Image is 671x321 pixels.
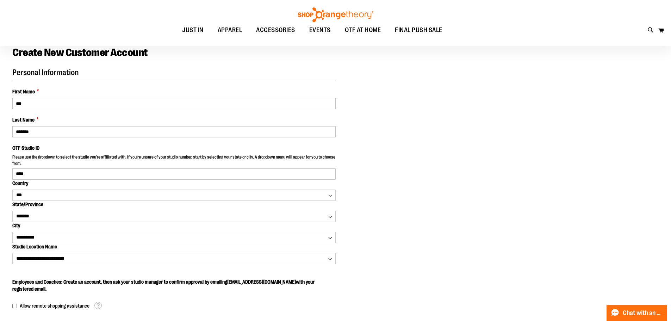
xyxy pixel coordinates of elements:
span: State/Province [12,202,43,207]
span: FINAL PUSH SALE [395,22,442,38]
a: APPAREL [211,22,249,38]
span: ACCESSORIES [256,22,295,38]
p: Please use the dropdown to select the studio you're affiliated with. If you're unsure of your stu... [12,154,336,168]
span: Create New Customer Account [12,47,148,58]
span: Employees and Coaches: Create an account, then ask your studio manager to confirm approval by ema... [12,279,315,292]
span: City [12,223,20,228]
img: Shop Orangetheory [297,7,374,22]
span: APPAREL [218,22,242,38]
a: FINAL PUSH SALE [388,22,449,38]
span: Last Name [12,116,35,123]
span: OTF Studio ID [12,145,39,151]
span: First Name [12,88,35,95]
span: Chat with an Expert [623,310,663,316]
span: Allow remote shopping assistance [20,303,89,309]
a: JUST IN [175,22,211,38]
a: EVENTS [302,22,338,38]
span: Personal Information [12,68,79,77]
span: JUST IN [182,22,204,38]
span: Studio Location Name [12,244,57,249]
span: Country [12,180,28,186]
span: EVENTS [309,22,331,38]
span: OTF AT HOME [345,22,381,38]
a: OTF AT HOME [338,22,388,38]
a: ACCESSORIES [249,22,302,38]
button: Chat with an Expert [607,305,667,321]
